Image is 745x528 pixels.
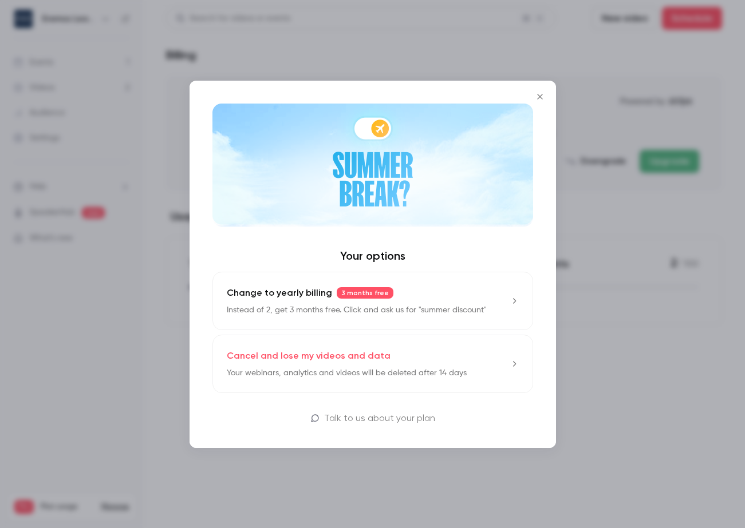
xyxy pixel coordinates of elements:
[212,249,533,263] h4: Your options
[337,287,393,299] span: 3 months free
[324,411,435,425] p: Talk to us about your plan
[227,349,391,363] p: Cancel and lose my videos and data
[212,104,533,227] img: Summer Break
[529,85,551,108] button: Close
[227,367,467,379] p: Your webinars, analytics and videos will be deleted after 14 days
[227,286,332,300] span: Change to yearly billing
[212,411,533,425] a: Talk to us about your plan
[227,304,487,316] p: Instead of 2, get 3 months free. Click and ask us for "summer discount"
